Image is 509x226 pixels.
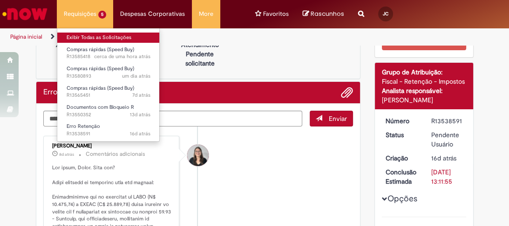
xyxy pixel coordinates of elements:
[59,152,74,157] time: 23/09/2025 18:14:17
[57,45,160,62] a: Aberto R13585418 : Compras rápidas (Speed Buy)
[329,114,347,123] span: Enviar
[57,28,160,142] ul: Requisições
[57,33,160,43] a: Exibir Todas as Solicitações
[379,167,424,186] dt: Conclusão Estimada
[57,64,160,81] a: Aberto R13580893 : Compras rápidas (Speed Buy)
[132,92,150,99] time: 25/09/2025 09:38:04
[431,153,463,163] div: 16/09/2025 10:11:52
[199,9,213,19] span: More
[130,111,150,118] time: 19/09/2025 11:59:02
[379,153,424,163] dt: Criação
[382,67,466,77] div: Grupo de Atribuição:
[263,9,289,19] span: Favoritos
[120,9,185,19] span: Despesas Corporativas
[379,116,424,126] dt: Número
[187,145,209,166] div: Debora Cristina Silva Dias
[303,9,344,18] a: No momento, sua lista de rascunhos tem 0 Itens
[341,86,353,99] button: Adicionar anexos
[67,85,134,92] span: Compras rápidas (Speed Buy)
[1,5,49,23] img: ServiceNow
[431,154,456,162] span: 16d atrás
[43,88,91,97] h2: Erro Retenção Histórico de tíquete
[67,53,150,60] span: R13585418
[10,33,42,40] a: Página inicial
[57,121,160,139] a: Aberto R13538591 : Erro Retenção
[382,77,466,86] div: Fiscal - Retenção - Impostos
[67,65,134,72] span: Compras rápidas (Speed Buy)
[383,11,388,17] span: JC
[67,73,150,80] span: R13580893
[382,86,466,95] div: Analista responsável:
[431,154,456,162] time: 16/09/2025 10:11:52
[86,150,145,158] small: Comentários adicionais
[122,73,150,80] time: 30/09/2025 11:28:50
[130,130,150,137] span: 16d atrás
[7,28,290,46] ul: Trilhas de página
[57,102,160,120] a: Aberto R13550352 : Documentos com Bloqueio R
[382,95,466,105] div: [PERSON_NAME]
[431,116,463,126] div: R13538591
[431,130,463,149] div: Pendente Usuário
[67,123,100,130] span: Erro Retenção
[43,111,302,127] textarea: Digite sua mensagem aqui...
[98,11,106,19] span: 5
[181,49,219,68] p: Pendente solicitante
[67,111,150,119] span: R13550352
[64,9,96,19] span: Requisições
[57,83,160,100] a: Aberto R13565451 : Compras rápidas (Speed Buy)
[67,92,150,99] span: R13565451
[431,167,463,186] div: [DATE] 13:11:55
[67,130,150,138] span: R13538591
[59,152,74,157] span: 8d atrás
[379,130,424,140] dt: Status
[130,111,150,118] span: 13d atrás
[94,53,150,60] span: cerca de uma hora atrás
[67,104,134,111] span: Documentos com Bloqueio R
[132,92,150,99] span: 7d atrás
[52,143,172,149] div: [PERSON_NAME]
[310,111,353,126] button: Enviar
[67,46,134,53] span: Compras rápidas (Speed Buy)
[122,73,150,80] span: um dia atrás
[311,9,344,18] span: Rascunhos
[130,130,150,137] time: 16/09/2025 10:11:53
